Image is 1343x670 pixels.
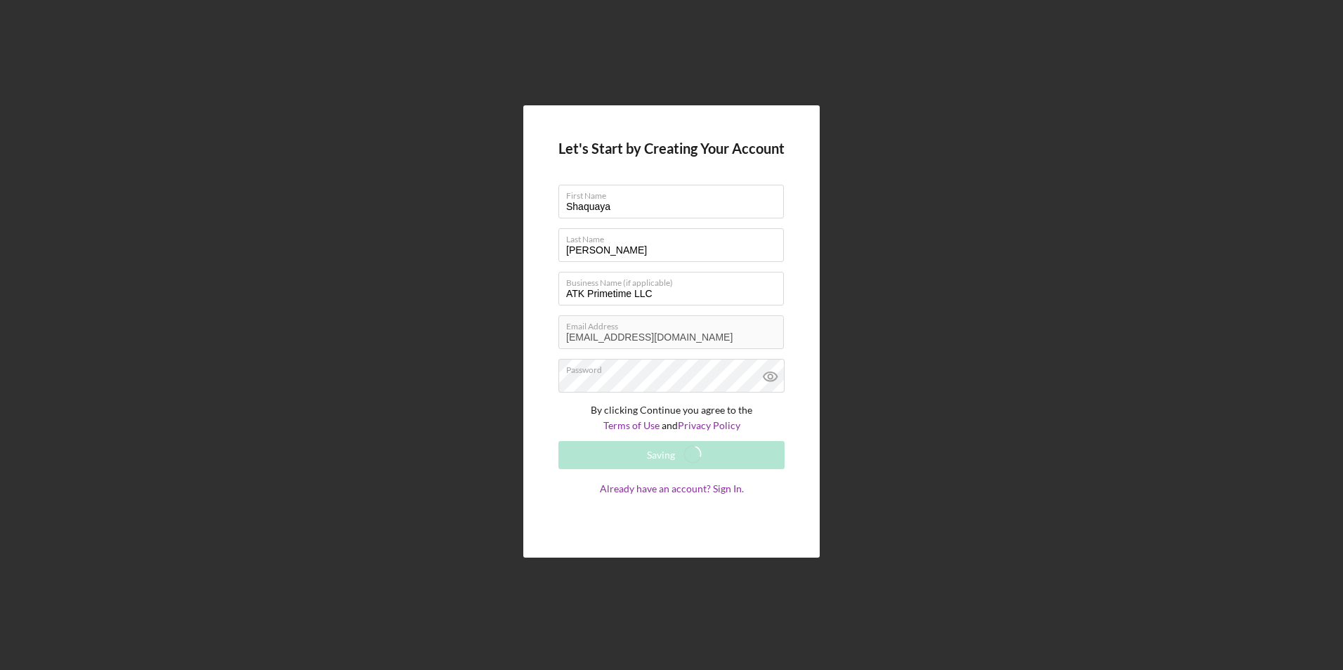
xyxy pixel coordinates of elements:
a: Already have an account? Sign In. [558,483,785,523]
h4: Let's Start by Creating Your Account [558,140,785,157]
a: Terms of Use [603,419,660,431]
div: Saving [647,441,675,469]
button: Saving [558,441,785,469]
label: First Name [566,185,784,201]
label: Business Name (if applicable) [566,272,784,288]
label: Email Address [566,316,784,331]
a: Privacy Policy [678,419,740,431]
p: By clicking Continue you agree to the and [558,402,785,434]
label: Password [566,360,784,375]
label: Last Name [566,229,784,244]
